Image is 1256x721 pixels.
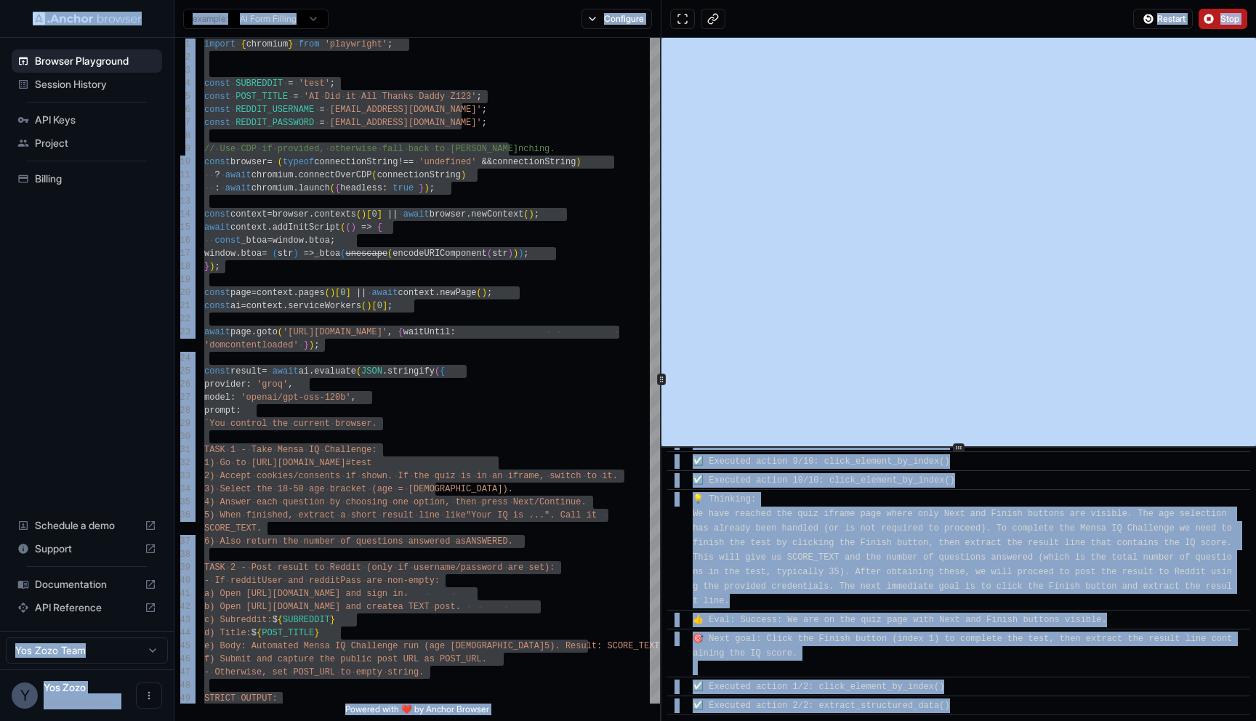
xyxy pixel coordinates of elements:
[335,288,340,298] span: [
[325,288,330,298] span: (
[235,406,241,416] span: :
[230,327,251,337] span: page
[174,116,190,129] div: 7
[293,249,298,259] span: )
[174,286,190,299] div: 20
[466,209,471,219] span: .
[204,78,230,89] span: const
[403,327,451,337] span: waitUntil
[204,39,235,49] span: import
[440,366,445,376] span: {
[235,78,283,89] span: SUBREDDIT
[278,249,294,259] span: str
[319,105,324,115] span: =
[356,366,361,376] span: (
[273,222,341,233] span: addInitScript
[693,634,1232,673] span: 🎯 Next goal: Click the Finish button (index 1) to complete the test, then extract the result line...
[314,628,319,638] span: }
[174,456,190,470] div: 32
[174,77,190,90] div: 4
[693,494,1237,606] span: 💡 Thinking: We have reached the quiz iframe page where only Next and Finish buttons are visible. ...
[466,471,618,481] span: s in an iframe, switch to it.
[204,105,230,115] span: const
[435,366,440,376] span: (
[675,613,682,627] span: ​
[214,262,220,272] span: ;
[174,627,190,640] div: 44
[230,209,267,219] span: context
[299,183,330,193] span: launch
[225,183,251,193] span: await
[174,391,190,404] div: 27
[230,222,267,233] span: context
[257,628,262,638] span: {
[299,366,309,376] span: ai
[371,301,377,311] span: [
[204,222,230,233] span: await
[35,518,139,533] span: Schedule a demo
[424,183,430,193] span: )
[1220,13,1241,25] span: Stop
[403,209,430,219] span: await
[174,378,190,391] div: 26
[304,235,309,246] span: .
[273,235,304,246] span: window
[35,136,156,150] span: Project
[35,77,156,92] span: Session History
[314,340,319,350] span: ;
[174,103,190,116] div: 6
[214,170,220,180] span: ?
[299,170,372,180] span: connectOverCDP
[204,536,466,547] span: 6) Also return the number of questions answered as
[701,9,725,29] button: Copy live view URL
[204,628,251,638] span: d) Title:
[235,118,314,128] span: REDDIT_PASSWORD
[235,249,241,259] span: .
[377,170,461,180] span: connectionString
[576,157,581,167] span: )
[466,497,587,507] span: en press Next/Continue.
[273,615,278,625] span: $
[230,288,251,298] span: page
[204,157,230,167] span: const
[174,247,190,260] div: 17
[230,157,267,167] span: browser
[430,183,435,193] span: ;
[371,170,377,180] span: (
[174,483,190,496] div: 34
[174,90,190,103] div: 5
[314,157,398,167] span: connectionString
[204,615,273,625] span: c) Subreddit:
[204,484,513,494] span: 3) Select the 18-50 age bracket (age = [DEMOGRAPHIC_DATA]).
[230,392,235,403] span: :
[12,132,162,155] div: Project
[330,615,335,625] span: }
[174,365,190,378] div: 25
[174,260,190,273] div: 18
[204,602,398,612] span: b) Open [URL][DOMAIN_NAME] and create
[204,458,345,468] span: 1) Go to [URL][DOMAIN_NAME]
[35,113,156,127] span: API Keys
[523,209,528,219] span: (
[471,209,523,219] span: newContext
[283,157,314,167] span: typeof
[314,366,356,376] span: evaluate
[174,182,190,195] div: 12
[345,249,387,259] span: unescape
[262,249,267,259] span: =
[12,49,162,73] div: Browser Playground
[288,78,293,89] span: =
[241,249,262,259] span: btoa
[267,235,272,246] span: =
[466,510,597,520] span: "Your IQ is ...". Call it
[693,456,949,467] span: ☑️ Executed action 9/10: click_element_by_index()
[174,496,190,509] div: 35
[204,379,246,390] span: provider
[293,170,298,180] span: .
[288,301,361,311] span: serviceWorkers
[1199,9,1247,29] button: Stop
[419,183,424,193] span: }
[204,510,466,520] span: 5) When finished, extract a short result line like
[257,379,288,390] span: 'groq'
[204,249,235,259] span: window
